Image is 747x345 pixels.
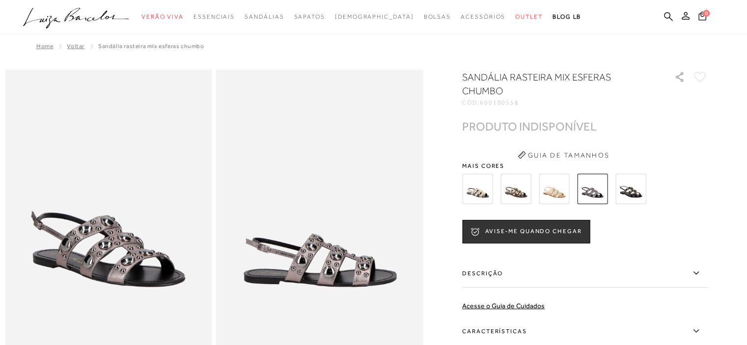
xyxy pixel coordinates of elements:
img: SANDÁLIA RASTEIRA EM CAMURÇA BEGE ARGILA COM ESFERAS METÁLICAS [462,174,493,204]
span: 600100558 [480,99,519,106]
span: Outlet [515,13,543,20]
span: Bolsas [423,13,451,20]
a: categoryNavScreenReaderText [141,8,184,26]
img: SANDÁLIA RASTEIRA MIX ESFERAS CHUMBO [577,174,608,204]
span: Mais cores [462,163,708,169]
a: categoryNavScreenReaderText [461,8,505,26]
a: Acesse o Guia de Cuidados [462,302,545,310]
img: Sandália rasteira mix esferas preta [615,174,646,204]
img: SANDÁLIA RASTEIRA EM METALIZDO DOURADO COM ESFERAS METÁLICAS [539,174,569,204]
img: SANDÁLIA RASTEIRA EM CAMURÇA CAFÉ COM ESFERAS METÁLICAS [500,174,531,204]
h1: SANDÁLIA RASTEIRA MIX ESFERAS CHUMBO [462,70,646,98]
a: categoryNavScreenReaderText [515,8,543,26]
a: categoryNavScreenReaderText [423,8,451,26]
button: AVISE-ME QUANDO CHEGAR [462,220,590,243]
a: categoryNavScreenReaderText [294,8,325,26]
span: 0 [703,10,710,17]
span: BLOG LB [553,13,581,20]
a: noSubCategoriesText [335,8,414,26]
span: Sandálias [245,13,284,20]
div: CÓD: [462,100,659,106]
span: Acessórios [461,13,505,20]
a: categoryNavScreenReaderText [245,8,284,26]
label: Descrição [462,259,708,288]
div: PRODUTO INDISPONÍVEL [462,121,597,132]
span: [DEMOGRAPHIC_DATA] [335,13,414,20]
a: Home [36,43,53,50]
a: Voltar [67,43,84,50]
span: Sapatos [294,13,325,20]
button: 0 [695,11,709,24]
span: SANDÁLIA RASTEIRA MIX ESFERAS CHUMBO [98,43,204,50]
span: Verão Viva [141,13,184,20]
span: Essenciais [194,13,235,20]
button: Guia de Tamanhos [514,147,612,163]
a: BLOG LB [553,8,581,26]
a: categoryNavScreenReaderText [194,8,235,26]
